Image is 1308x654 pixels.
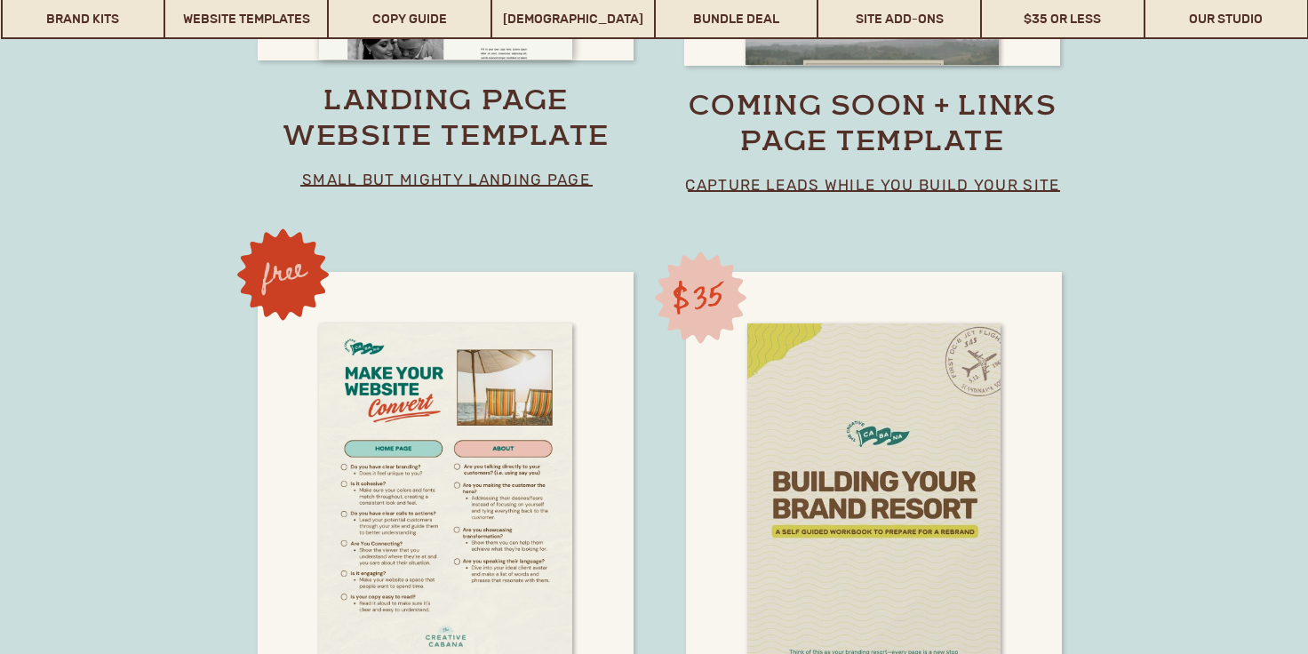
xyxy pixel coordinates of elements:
h2: Designed to [230,161,672,224]
a: coming soon + links page template [686,91,1059,162]
p: capture leads while you build your site [653,171,1092,197]
h2: stand out [215,218,687,304]
a: landing page website template [259,85,633,156]
p: small but mighty landing page [264,166,628,192]
h3: $35 [658,274,736,321]
h3: free [244,246,323,293]
h2: Built to perform [230,124,672,162]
